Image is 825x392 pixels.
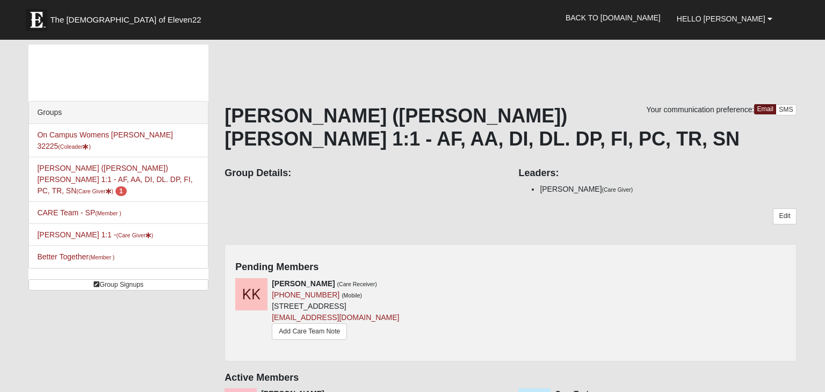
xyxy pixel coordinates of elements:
[115,186,127,196] span: number of pending members
[20,4,235,31] a: The [DEMOGRAPHIC_DATA] of Eleven22
[58,143,91,150] small: (Coleader )
[29,101,208,124] div: Groups
[272,278,399,343] div: [STREET_ADDRESS]
[540,184,796,195] li: [PERSON_NAME]
[37,208,121,217] a: CARE Team - SP(Member )
[89,254,114,260] small: (Member )
[518,168,796,179] h4: Leaders:
[602,186,633,193] small: (Care Giver)
[95,210,121,216] small: (Member )
[225,168,502,179] h4: Group Details:
[677,14,765,23] span: Hello [PERSON_NAME]
[37,164,192,195] a: [PERSON_NAME] ([PERSON_NAME]) [PERSON_NAME] 1:1 - AF, AA, DI, DL. DP, FI, PC, TR, SN(Care Giver) 1
[272,291,339,299] a: [PHONE_NUMBER]
[37,230,153,239] a: [PERSON_NAME] 1:1 -(Care Giver)
[646,105,754,114] span: Your communication preference:
[754,104,776,114] a: Email
[342,292,362,299] small: (Mobile)
[272,313,399,322] a: [EMAIL_ADDRESS][DOMAIN_NAME]
[558,4,669,31] a: Back to [DOMAIN_NAME]
[37,252,114,261] a: Better Together(Member )
[225,372,796,384] h4: Active Members
[337,281,377,287] small: (Care Receiver)
[235,262,785,273] h4: Pending Members
[225,104,796,150] h1: [PERSON_NAME] ([PERSON_NAME]) [PERSON_NAME] 1:1 - AF, AA, DI, DL. DP, FI, PC, TR, SN
[37,130,173,150] a: On Campus Womens [PERSON_NAME] 32225(Coleader)
[28,279,208,291] a: Group Signups
[272,279,335,288] strong: [PERSON_NAME]
[776,104,797,115] a: SMS
[26,9,47,31] img: Eleven22 logo
[669,5,780,32] a: Hello [PERSON_NAME]
[76,188,113,194] small: (Care Giver )
[116,232,153,238] small: (Care Giver )
[50,14,201,25] span: The [DEMOGRAPHIC_DATA] of Eleven22
[272,323,347,340] a: Add Care Team Note
[773,208,796,224] a: Edit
